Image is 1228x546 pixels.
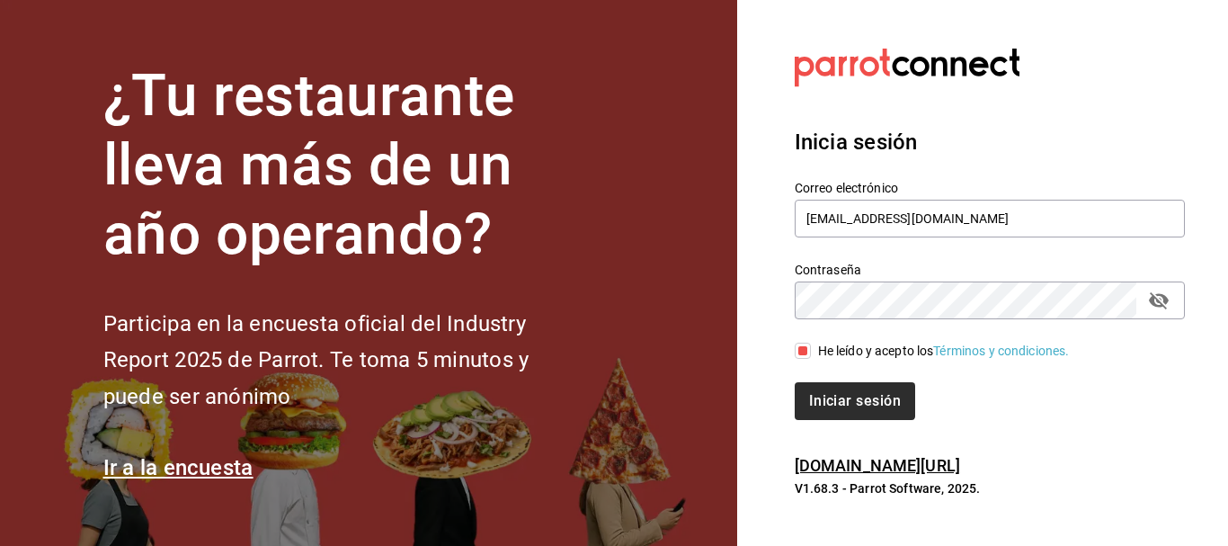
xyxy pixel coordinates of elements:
[103,306,589,416] h2: Participa en la encuesta oficial del Industry Report 2025 de Parrot. Te toma 5 minutos y puede se...
[103,455,254,480] a: Ir a la encuesta
[1143,285,1174,316] button: passwordField
[795,456,960,475] a: [DOMAIN_NAME][URL]
[795,200,1185,237] input: Ingresa tu correo electrónico
[795,264,1185,276] label: Contraseña
[933,344,1069,358] a: Términos y condiciones.
[818,342,1070,361] div: He leído y acepto los
[795,182,1185,194] label: Correo electrónico
[795,382,915,420] button: Iniciar sesión
[795,479,1185,497] p: V1.68.3 - Parrot Software, 2025.
[795,126,1185,158] h3: Inicia sesión
[103,62,589,269] h1: ¿Tu restaurante lleva más de un año operando?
